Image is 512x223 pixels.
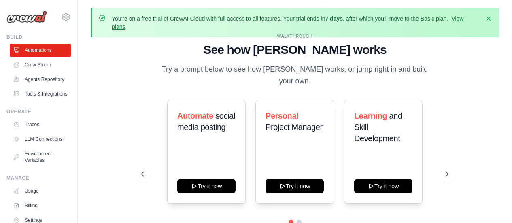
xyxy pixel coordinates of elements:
a: Traces [10,118,71,131]
a: Billing [10,199,71,212]
button: Try it now [354,179,412,193]
button: Try it now [177,179,236,193]
p: Try a prompt below to see how [PERSON_NAME] works, or jump right in and build your own. [159,64,431,87]
a: Crew Studio [10,58,71,71]
p: You're on a free trial of CrewAI Cloud with full access to all features. Your trial ends in , aft... [112,15,480,31]
span: Project Manager [266,123,323,132]
span: Personal [266,111,298,120]
a: Environment Variables [10,147,71,167]
span: Automate [177,111,213,120]
button: Try it now [266,179,324,193]
a: LLM Connections [10,133,71,146]
a: Agents Repository [10,73,71,86]
span: Learning [354,111,387,120]
a: Tools & Integrations [10,87,71,100]
span: and Skill Development [354,111,402,143]
h1: See how [PERSON_NAME] works [141,42,448,57]
div: Manage [6,175,71,181]
span: social media posting [177,111,235,132]
div: Build [6,34,71,40]
a: Usage [10,185,71,198]
div: WALKTHROUGH [141,33,448,39]
iframe: Chat Widget [472,184,512,223]
a: Automations [10,44,71,57]
img: Logo [6,11,47,23]
div: Operate [6,108,71,115]
strong: 7 days [325,15,343,22]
